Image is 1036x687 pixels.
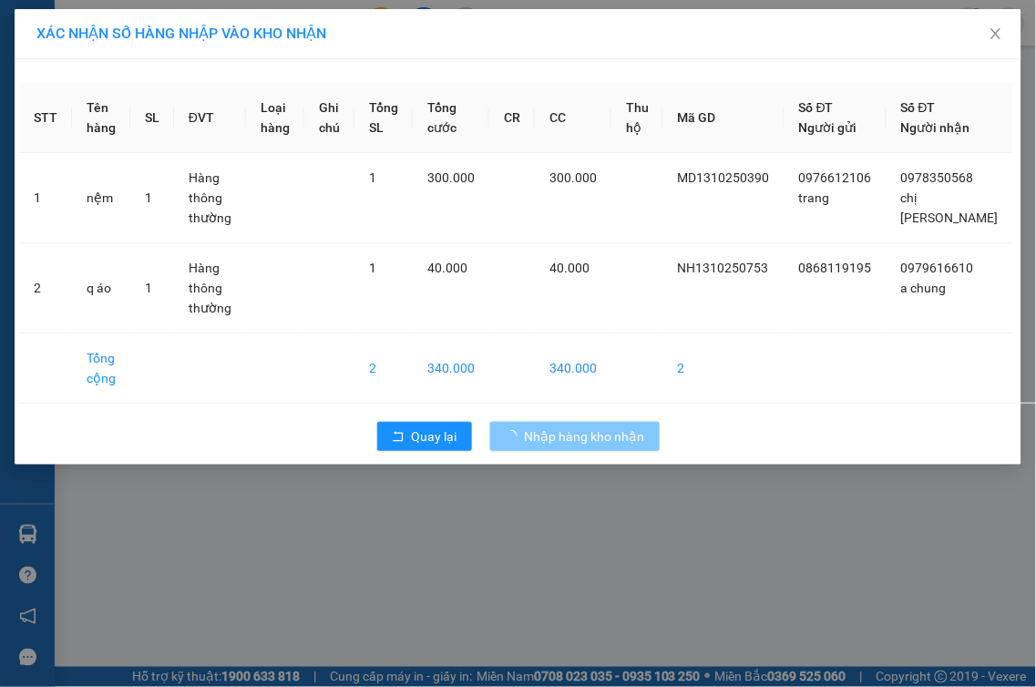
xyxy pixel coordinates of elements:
[799,190,830,205] span: trang
[377,422,472,451] button: rollbackQuay lại
[970,9,1021,60] button: Close
[354,83,413,153] th: Tổng SL
[413,333,489,404] td: 340.000
[525,426,645,446] span: Nhập hàng kho nhận
[412,426,457,446] span: Quay lại
[663,83,785,153] th: Mã GD
[369,261,376,275] span: 1
[354,333,413,404] td: 2
[427,261,467,275] span: 40.000
[535,333,611,404] td: 340.000
[72,243,130,333] td: q áo
[369,170,376,185] span: 1
[901,281,947,295] span: a chung
[36,25,326,42] span: XÁC NHẬN SỐ HÀNG NHẬP VÀO KHO NHẬN
[799,261,872,275] span: 0868119195
[901,170,974,185] span: 0978350568
[145,281,152,295] span: 1
[174,83,246,153] th: ĐVT
[72,83,130,153] th: Tên hàng
[72,333,130,404] td: Tổng cộng
[19,83,72,153] th: STT
[490,422,660,451] button: Nhập hàng kho nhận
[901,261,974,275] span: 0979616610
[901,190,999,225] span: chị [PERSON_NAME]
[799,100,834,115] span: Số ĐT
[505,430,525,443] span: loading
[549,170,597,185] span: 300.000
[678,261,769,275] span: NH1310250753
[663,333,785,404] td: 2
[130,83,174,153] th: SL
[799,120,857,135] span: Người gửi
[304,83,354,153] th: Ghi chú
[489,83,535,153] th: CR
[427,170,475,185] span: 300.000
[901,120,970,135] span: Người nhận
[678,170,770,185] span: MD1310250390
[174,153,246,243] td: Hàng thông thường
[611,83,663,153] th: Thu hộ
[535,83,611,153] th: CC
[246,83,304,153] th: Loại hàng
[145,190,152,205] span: 1
[174,243,246,333] td: Hàng thông thường
[19,153,72,243] td: 1
[989,26,1003,41] span: close
[413,83,489,153] th: Tổng cước
[392,430,405,445] span: rollback
[901,100,936,115] span: Số ĐT
[799,170,872,185] span: 0976612106
[19,243,72,333] td: 2
[549,261,590,275] span: 40.000
[72,153,130,243] td: nệm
